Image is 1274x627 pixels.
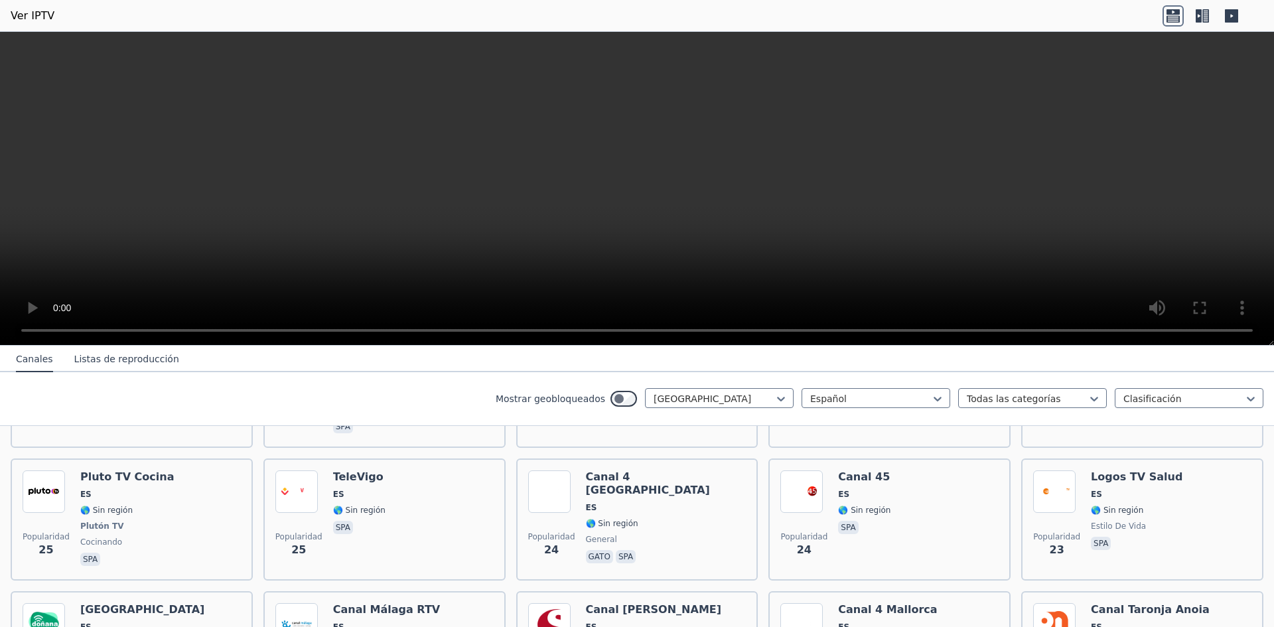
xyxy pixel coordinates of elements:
[291,543,306,556] font: 25
[589,552,610,561] font: gato
[23,532,70,541] font: Popularidad
[275,470,318,513] img: TeleVigo
[586,603,722,616] font: Canal [PERSON_NAME]
[838,506,890,515] font: 🌎 Sin región
[83,555,98,564] font: spa
[586,470,710,496] font: Canal 4 [GEOGRAPHIC_DATA]
[797,543,812,556] font: 24
[586,535,617,544] font: general
[841,523,855,532] font: spa
[780,470,823,513] img: Canal 45
[333,470,384,483] font: TeleVigo
[838,470,890,483] font: Canal 45
[333,490,344,499] font: ES
[11,8,54,24] a: Ver IPTV
[1091,506,1143,515] font: 🌎 Sin región
[586,503,597,512] font: ES
[496,393,605,404] font: Mostrar geobloqueados
[1033,532,1080,541] font: Popularidad
[38,543,53,556] font: 25
[1091,522,1146,531] font: estilo de vida
[23,470,65,513] img: Pluto TV Cocina
[1050,543,1064,556] font: 23
[16,354,53,364] font: Canales
[1033,470,1076,513] img: Logos TV Salud
[80,470,175,483] font: Pluto TV Cocina
[1091,490,1102,499] font: ES
[1091,603,1210,616] font: Canal Taronja Anoia
[80,603,204,616] font: [GEOGRAPHIC_DATA]
[1091,470,1182,483] font: Logos TV Salud
[1094,539,1108,548] font: spa
[74,347,179,372] button: Listas de reproducción
[336,422,350,431] font: spa
[74,354,179,364] font: Listas de reproducción
[838,603,937,616] font: Canal 4 Mallorca
[528,470,571,513] img: Canal 4 Catalunya
[333,506,386,515] font: 🌎 Sin región
[80,490,92,499] font: ES
[528,532,575,541] font: Popularidad
[11,9,54,22] font: Ver IPTV
[586,519,638,528] font: 🌎 Sin región
[336,523,350,532] font: spa
[780,532,827,541] font: Popularidad
[544,543,559,556] font: 24
[16,347,53,372] button: Canales
[275,532,322,541] font: Popularidad
[80,537,122,547] font: cocinando
[618,552,633,561] font: spa
[80,522,124,531] font: Plutón TV
[333,603,441,616] font: Canal Málaga RTV
[838,490,849,499] font: ES
[80,506,133,515] font: 🌎 Sin región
